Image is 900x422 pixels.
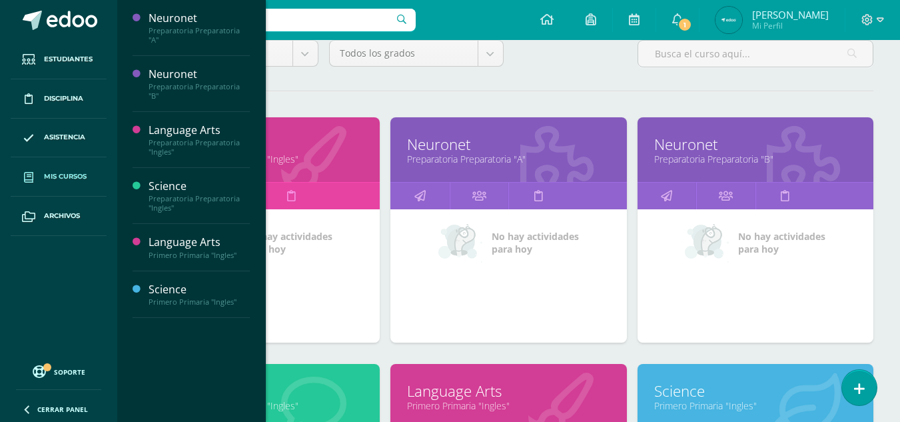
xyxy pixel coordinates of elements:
[407,134,610,155] a: Neuronet
[44,132,85,143] span: Asistencia
[149,251,250,260] div: Primero Primaria "Ingles"
[149,123,250,138] div: Language Arts
[149,194,250,213] div: Preparatoria Preparatoria "Ingles"
[330,41,503,66] a: Todos los grados
[149,11,250,45] a: NeuronetPreparatoria Preparatoria "A"
[149,67,250,101] a: NeuronetPreparatoria Preparatoria "B"
[149,282,250,307] a: SciencePrimero Primaria "Ingles"
[738,230,825,255] span: No hay actividades para hoy
[654,134,857,155] a: Neuronet
[245,230,332,255] span: No hay actividades para hoy
[16,362,101,380] a: Soporte
[11,40,107,79] a: Estudiantes
[149,179,250,194] div: Science
[44,54,93,65] span: Estudiantes
[752,20,829,31] span: Mi Perfil
[438,223,482,263] img: no_activities_small.png
[11,197,107,236] a: Archivos
[149,138,250,157] div: Preparatoria Preparatoria "Ingles"
[149,235,250,259] a: Language ArtsPrimero Primaria "Ingles"
[677,17,692,32] span: 1
[654,399,857,412] a: Primero Primaria "Ingles"
[149,297,250,307] div: Primero Primaria "Ingles"
[11,157,107,197] a: Mis cursos
[407,399,610,412] a: Primero Primaria "Ingles"
[340,41,468,66] span: Todos los grados
[685,223,729,263] img: no_activities_small.png
[654,381,857,401] a: Science
[149,235,250,250] div: Language Arts
[149,282,250,297] div: Science
[492,230,579,255] span: No hay actividades para hoy
[54,367,85,377] span: Soporte
[37,405,88,414] span: Cerrar panel
[407,381,610,401] a: Language Arts
[638,41,873,67] input: Busca el curso aquí...
[654,153,857,165] a: Preparatoria Preparatoria "B"
[126,9,416,31] input: Busca un usuario...
[149,123,250,157] a: Language ArtsPreparatoria Preparatoria "Ingles"
[149,26,250,45] div: Preparatoria Preparatoria "A"
[149,11,250,26] div: Neuronet
[149,67,250,82] div: Neuronet
[44,93,83,104] span: Disciplina
[11,79,107,119] a: Disciplina
[149,82,250,101] div: Preparatoria Preparatoria "B"
[715,7,742,33] img: 66b3b8e78e427e90279b20fafa396c05.png
[407,153,610,165] a: Preparatoria Preparatoria "A"
[752,8,829,21] span: [PERSON_NAME]
[11,119,107,158] a: Asistencia
[149,179,250,213] a: SciencePreparatoria Preparatoria "Ingles"
[44,171,87,182] span: Mis cursos
[44,211,80,221] span: Archivos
